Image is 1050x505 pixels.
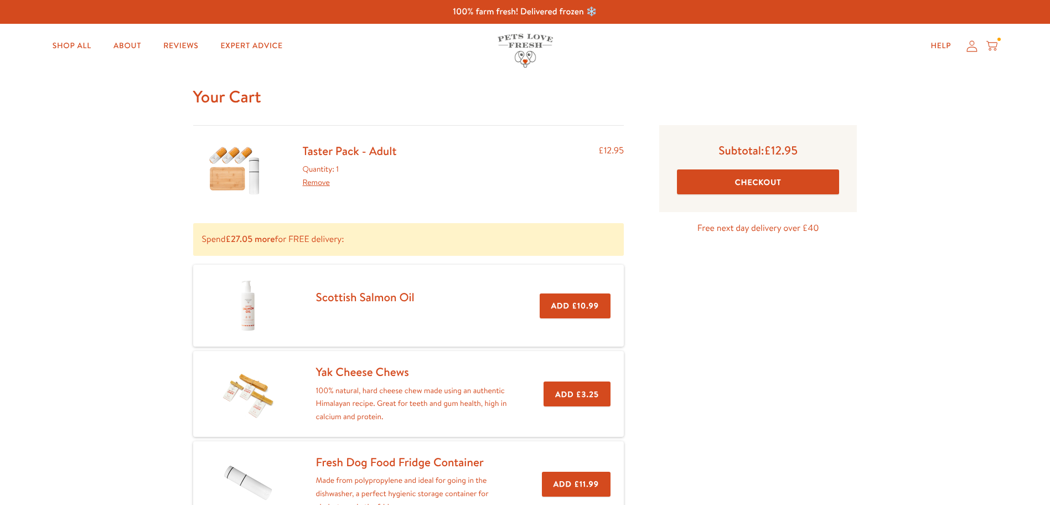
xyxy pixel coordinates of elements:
[544,382,611,406] button: Add £3.25
[207,143,262,197] img: Taster Pack - Adult
[316,454,484,470] a: Fresh Dog Food Fridge Container
[677,169,839,194] button: Checkout
[193,86,857,107] h1: Your Cart
[922,35,960,57] a: Help
[316,289,415,305] a: Scottish Salmon Oil
[659,221,857,236] p: Free next day delivery over £40
[220,278,276,333] img: Scottish Salmon Oil
[303,177,330,188] a: Remove
[540,293,611,318] button: Add £10.99
[677,143,839,158] p: Subtotal:
[764,142,798,158] span: £12.95
[316,384,509,424] p: 100% natural, hard cheese chew made using an authentic Himalayan recipe. Great for teeth and gum ...
[105,35,150,57] a: About
[316,364,409,380] a: Yak Cheese Chews
[542,472,611,497] button: Add £11.99
[193,223,624,256] p: Spend for FREE delivery:
[598,143,624,197] div: £12.95
[303,143,397,159] a: Taster Pack - Adult
[212,35,292,57] a: Expert Advice
[498,34,553,68] img: Pets Love Fresh
[220,367,276,422] img: Yak Cheese Chews
[44,35,100,57] a: Shop All
[154,35,207,57] a: Reviews
[303,163,397,189] div: Quantity: 1
[225,233,275,245] b: £27.05 more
